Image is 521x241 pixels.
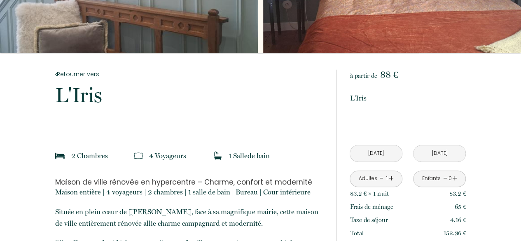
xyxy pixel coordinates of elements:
p: 2 Chambre [71,150,108,161]
a: - [443,172,447,185]
p: 1 Salle de bain [229,150,270,161]
span: à partir de [350,72,377,80]
span: s [105,152,108,160]
p: ​Maison entière | 4 voyageurs | 2 chambres | 1 salle de bain | Bureau | Cour intérieure [55,186,325,198]
div: 1 [385,175,389,183]
p: 83.2 € × 1 nuit [350,189,388,199]
p: L'Iris [55,85,325,105]
div: Adultes [358,175,377,183]
p: 65 € [455,202,466,212]
span: 88 € [380,69,398,80]
input: Arrivée [350,145,402,161]
h3: Maison de ville rénovée en hypercentre – Charme, confort et modernité [55,178,325,186]
img: guests [134,152,143,160]
a: - [379,172,384,185]
div: Enfants [422,175,441,183]
p: Située en plein cœur de [PERSON_NAME], face à sa magnifique mairie, cette maison de ville entière... [55,206,325,229]
span: s [183,152,186,160]
p: L'Iris [350,92,466,104]
p: 152.36 € [444,228,466,238]
a: + [389,172,394,185]
input: Départ [414,145,465,161]
a: + [452,172,457,185]
p: 4.16 € [450,215,466,225]
p: 4 Voyageur [149,150,186,161]
a: Retourner vers [55,70,325,79]
div: 0 [448,175,452,183]
p: Total [350,228,363,238]
p: 83.2 € [449,189,466,199]
p: Taxe de séjour [350,215,388,225]
p: Frais de ménage [350,202,393,212]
